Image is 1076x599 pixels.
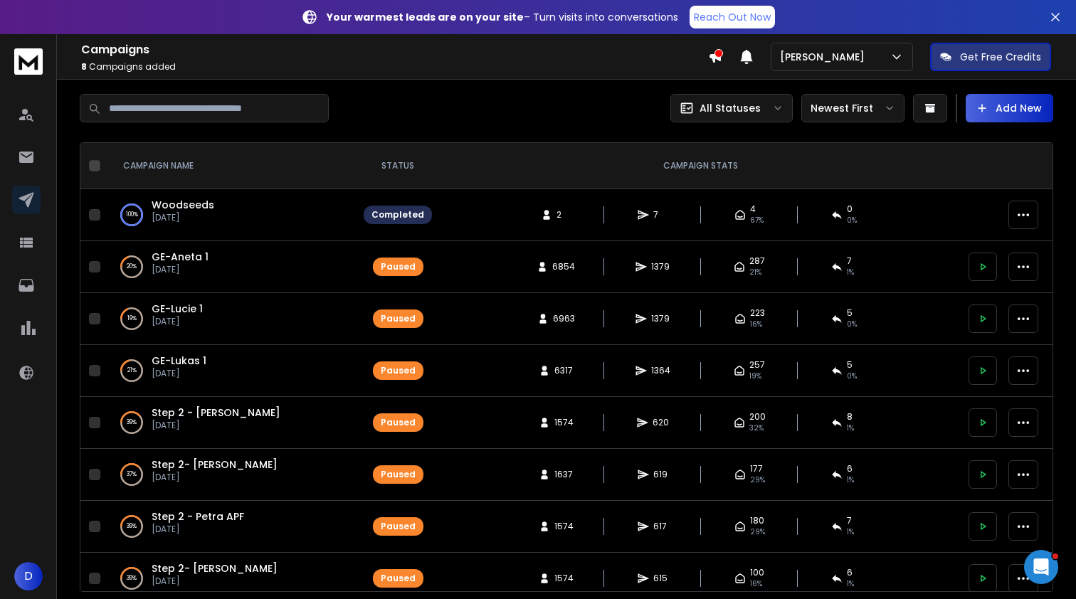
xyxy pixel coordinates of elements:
[381,521,416,532] div: Paused
[847,215,857,226] span: 0 %
[847,463,853,475] span: 6
[750,319,762,330] span: 16 %
[152,561,278,576] a: Step 2- [PERSON_NAME]
[750,203,756,215] span: 4
[152,198,214,212] a: Woodseeds
[750,526,765,538] span: 29 %
[106,501,355,553] td: 39%Step 2 - Petra APF[DATE]
[553,313,575,324] span: 6963
[327,10,524,24] strong: Your warmest leads are on your site
[847,475,854,486] span: 1 %
[750,475,765,486] span: 29 %
[106,397,355,449] td: 39%Step 2 - [PERSON_NAME][DATE]
[847,371,857,382] span: 0 %
[441,143,960,189] th: CAMPAIGN STATS
[152,420,280,431] p: [DATE]
[847,423,854,434] span: 1 %
[14,48,43,75] img: logo
[127,571,137,585] p: 39 %
[653,573,668,584] span: 615
[152,405,280,420] a: Step 2 - [PERSON_NAME]
[554,469,573,480] span: 1637
[847,255,852,267] span: 7
[653,521,668,532] span: 617
[750,307,765,319] span: 223
[106,189,355,241] td: 100%Woodseeds[DATE]
[1024,550,1058,584] iframe: Intercom live chat
[750,567,764,578] span: 100
[127,364,137,378] p: 21 %
[554,573,574,584] span: 1574
[960,50,1041,64] p: Get Free Credits
[127,519,137,534] p: 39 %
[81,41,708,58] h1: Campaigns
[152,302,203,316] a: GE-Lucie 1
[327,10,678,24] p: – Turn visits into conversations
[552,261,575,272] span: 6854
[847,359,853,371] span: 5
[847,203,853,215] span: 0
[847,515,852,526] span: 7
[127,260,137,274] p: 20 %
[690,6,775,28] a: Reach Out Now
[749,411,766,423] span: 200
[106,293,355,345] td: 19%GE-Lucie 1[DATE]
[651,313,670,324] span: 1379
[847,411,853,423] span: 8
[127,312,137,326] p: 19 %
[750,463,763,475] span: 177
[152,524,244,535] p: [DATE]
[106,241,355,293] td: 20%GE-Aneta 1[DATE]
[371,209,424,221] div: Completed
[152,368,206,379] p: [DATE]
[152,509,244,524] span: Step 2 - Petra APF
[152,250,209,264] a: GE-Aneta 1
[847,267,854,278] span: 1 %
[749,371,761,382] span: 19 %
[14,562,43,590] button: D
[381,469,416,480] div: Paused
[554,417,574,428] span: 1574
[106,345,355,397] td: 21%GE-Lukas 1[DATE]
[847,567,853,578] span: 6
[152,457,278,472] a: Step 2- [PERSON_NAME]
[152,576,278,587] p: [DATE]
[127,467,137,482] p: 37 %
[152,472,278,483] p: [DATE]
[749,359,765,371] span: 257
[554,521,574,532] span: 1574
[750,578,762,590] span: 16 %
[152,354,206,368] a: GE-Lukas 1
[381,261,416,272] div: Paused
[847,319,857,330] span: 0 %
[106,449,355,501] td: 37%Step 2- [PERSON_NAME][DATE]
[653,209,668,221] span: 7
[966,94,1053,122] button: Add New
[700,101,761,115] p: All Statuses
[749,423,764,434] span: 32 %
[930,43,1051,71] button: Get Free Credits
[81,61,708,73] p: Campaigns added
[653,417,669,428] span: 620
[81,60,87,73] span: 8
[381,417,416,428] div: Paused
[381,573,416,584] div: Paused
[694,10,771,24] p: Reach Out Now
[847,526,854,538] span: 1 %
[106,143,355,189] th: CAMPAIGN NAME
[750,515,764,526] span: 180
[557,209,571,221] span: 2
[355,143,441,189] th: STATUS
[847,578,854,590] span: 1 %
[780,50,870,64] p: [PERSON_NAME]
[651,261,670,272] span: 1379
[653,469,668,480] span: 619
[126,208,138,222] p: 100 %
